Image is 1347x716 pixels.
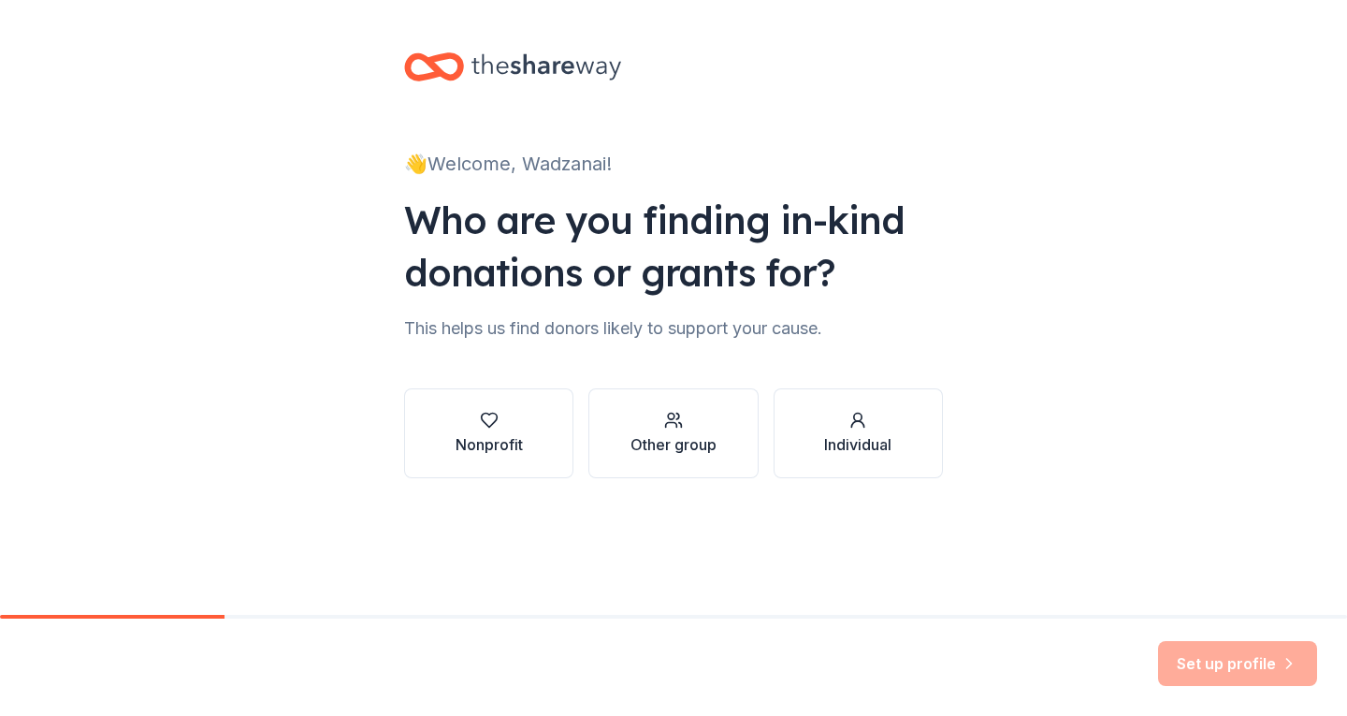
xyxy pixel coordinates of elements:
[456,433,523,456] div: Nonprofit
[774,388,943,478] button: Individual
[824,433,891,456] div: Individual
[404,314,943,343] div: This helps us find donors likely to support your cause.
[630,433,717,456] div: Other group
[404,388,573,478] button: Nonprofit
[404,194,943,299] div: Who are you finding in-kind donations or grants for?
[588,388,758,478] button: Other group
[404,149,943,179] div: 👋 Welcome, Wadzanai!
